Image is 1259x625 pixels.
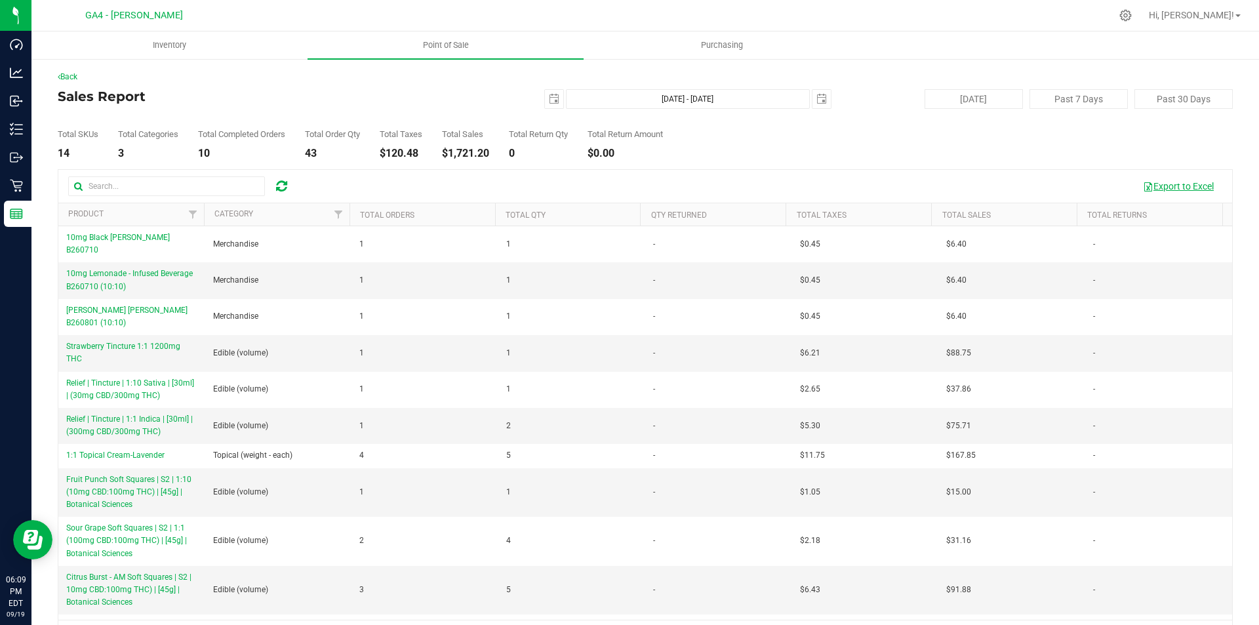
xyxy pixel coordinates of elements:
[1134,89,1233,109] button: Past 30 Days
[118,130,178,138] div: Total Categories
[213,310,258,323] span: Merchandise
[800,238,820,251] span: $0.45
[66,233,170,254] span: 10mg Black [PERSON_NAME] B260710
[946,534,971,547] span: $31.16
[506,486,511,498] span: 1
[66,573,191,607] span: Citrus Burst - AM Soft Squares | S2 | 10mg CBD:100mg THC) | [45g] | Botanical Sciences
[946,310,967,323] span: $6.40
[653,584,655,596] span: -
[68,209,104,218] a: Product
[584,31,860,59] a: Purchasing
[800,420,820,432] span: $5.30
[925,89,1023,109] button: [DATE]
[509,130,568,138] div: Total Return Qty
[13,520,52,559] iframe: Resource center
[653,534,655,547] span: -
[1117,9,1134,22] div: Manage settings
[1093,274,1095,287] span: -
[506,449,511,462] span: 5
[66,414,193,436] span: Relief | Tincture | 1:1 Indica | [30ml] | (300mg CBD/300mg THC)
[66,269,193,291] span: 10mg Lemonade - Infused Beverage B260710 (10:10)
[58,89,449,104] h4: Sales Report
[58,130,98,138] div: Total SKUs
[213,420,268,432] span: Edible (volume)
[1134,175,1222,197] button: Export to Excel
[213,486,268,498] span: Edible (volume)
[1093,486,1095,498] span: -
[359,486,364,498] span: 1
[653,274,655,287] span: -
[359,420,364,432] span: 1
[509,148,568,159] div: 0
[66,378,194,400] span: Relief | Tincture | 1:10 Sativa | [30ml] | (30mg CBD/300mg THC)
[66,306,188,327] span: [PERSON_NAME] [PERSON_NAME] B260801 (10:10)
[359,449,364,462] span: 4
[946,347,971,359] span: $88.75
[213,584,268,596] span: Edible (volume)
[800,486,820,498] span: $1.05
[651,211,707,220] a: Qty Returned
[506,347,511,359] span: 1
[118,148,178,159] div: 3
[800,534,820,547] span: $2.18
[360,211,414,220] a: Total Orders
[653,238,655,251] span: -
[359,534,364,547] span: 2
[31,31,308,59] a: Inventory
[506,274,511,287] span: 1
[6,574,26,609] p: 06:09 PM EDT
[1093,449,1095,462] span: -
[588,130,663,138] div: Total Return Amount
[10,94,23,108] inline-svg: Inbound
[380,148,422,159] div: $120.48
[135,39,204,51] span: Inventory
[359,238,364,251] span: 1
[359,310,364,323] span: 1
[653,347,655,359] span: -
[946,383,971,395] span: $37.86
[213,534,268,547] span: Edible (volume)
[305,130,360,138] div: Total Order Qty
[442,148,489,159] div: $1,721.20
[800,347,820,359] span: $6.21
[1093,347,1095,359] span: -
[653,310,655,323] span: -
[800,383,820,395] span: $2.65
[66,342,180,363] span: Strawberry Tincture 1:1 1200mg THC
[182,203,204,226] a: Filter
[6,609,26,619] p: 09/19
[1093,534,1095,547] span: -
[506,420,511,432] span: 2
[213,449,292,462] span: Topical (weight - each)
[653,383,655,395] span: -
[213,274,258,287] span: Merchandise
[1093,238,1095,251] span: -
[213,383,268,395] span: Edible (volume)
[946,274,967,287] span: $6.40
[10,151,23,164] inline-svg: Outbound
[1093,383,1095,395] span: -
[797,211,847,220] a: Total Taxes
[66,475,191,509] span: Fruit Punch Soft Squares | S2 | 1:10 (10mg CBD:100mg THC) | [45g] | Botanical Sciences
[588,148,663,159] div: $0.00
[946,238,967,251] span: $6.40
[653,420,655,432] span: -
[66,523,187,557] span: Sour Grape Soft Squares | S2 | 1:1 (100mg CBD:100mg THC) | [45g] | Botanical Sciences
[1149,10,1234,20] span: Hi, [PERSON_NAME]!
[10,179,23,192] inline-svg: Retail
[506,584,511,596] span: 5
[506,238,511,251] span: 1
[1029,89,1128,109] button: Past 7 Days
[800,310,820,323] span: $0.45
[213,347,268,359] span: Edible (volume)
[58,148,98,159] div: 14
[213,238,258,251] span: Merchandise
[653,449,655,462] span: -
[380,130,422,138] div: Total Taxes
[800,449,825,462] span: $11.75
[10,66,23,79] inline-svg: Analytics
[305,148,360,159] div: 43
[198,130,285,138] div: Total Completed Orders
[506,534,511,547] span: 4
[442,130,489,138] div: Total Sales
